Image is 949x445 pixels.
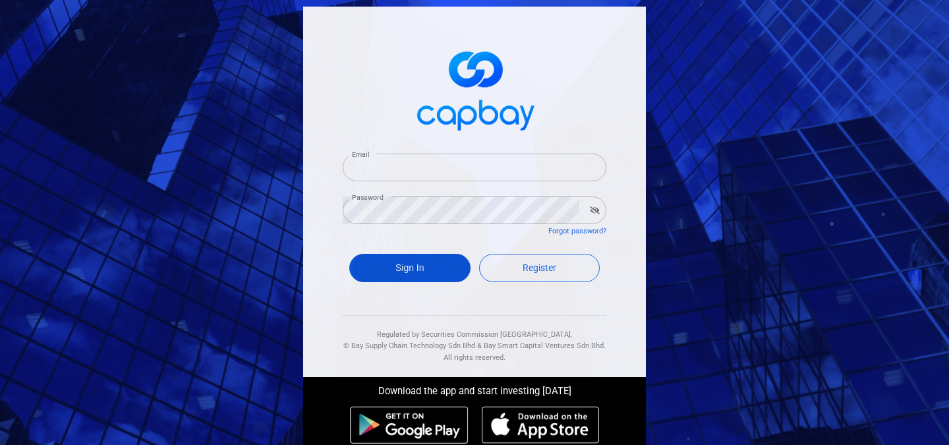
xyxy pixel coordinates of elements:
img: ios [482,406,599,444]
div: Download the app and start investing [DATE] [293,377,656,400]
button: Sign In [349,254,471,282]
label: Email [352,150,369,160]
label: Password [352,193,384,202]
a: Forgot password? [548,227,606,235]
span: Register [523,262,556,273]
img: logo [409,40,540,138]
span: Bay Smart Capital Ventures Sdn Bhd. [484,341,606,350]
a: Register [479,254,600,282]
div: Regulated by Securities Commission [GEOGRAPHIC_DATA]. & All rights reserved. [343,316,606,364]
span: © Bay Supply Chain Technology Sdn Bhd [343,341,475,350]
img: android [350,406,469,444]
